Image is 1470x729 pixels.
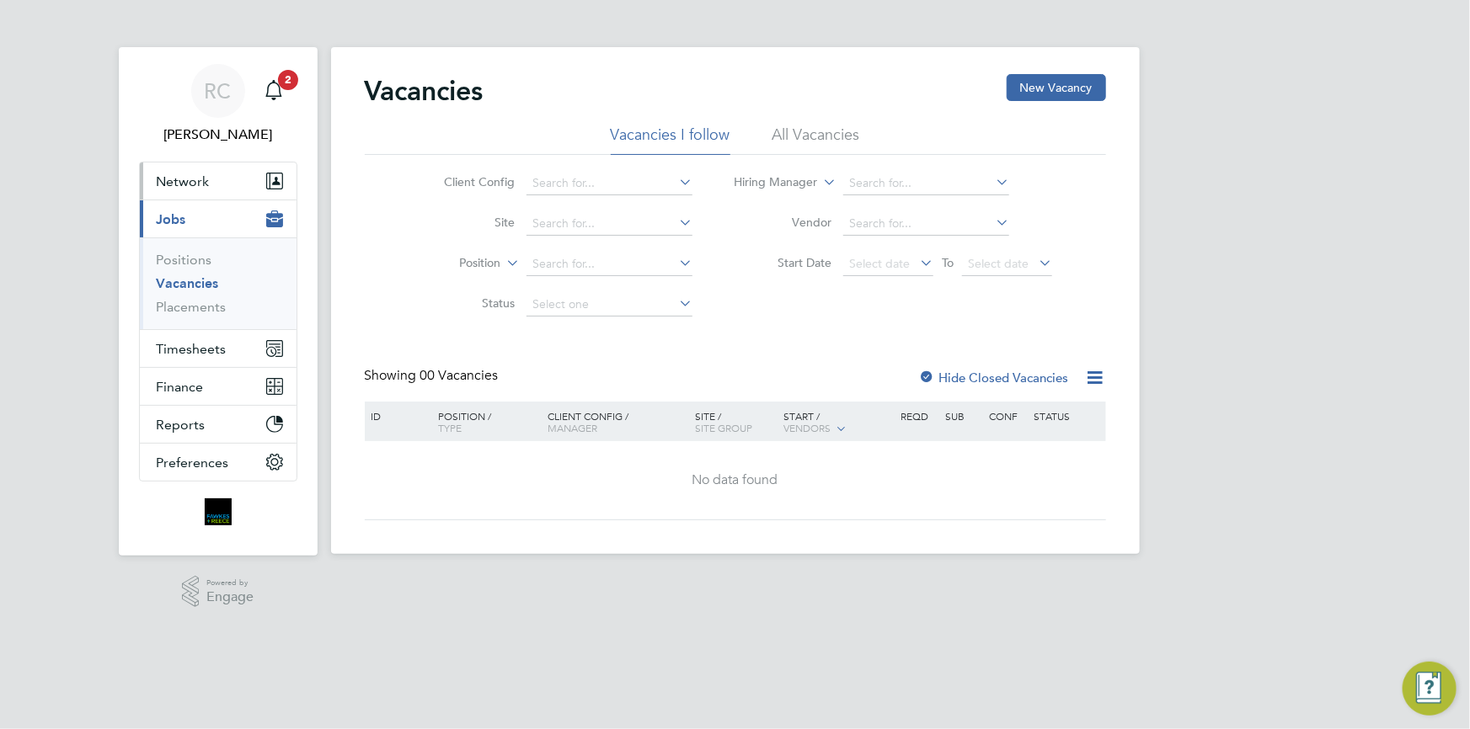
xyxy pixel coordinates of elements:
[438,421,462,434] span: Type
[611,125,730,155] li: Vacancies I follow
[783,421,831,434] span: Vendors
[843,172,1009,195] input: Search for...
[140,237,297,329] div: Jobs
[365,367,502,385] div: Showing
[140,330,297,367] button: Timesheets
[139,64,297,145] a: RC[PERSON_NAME]
[735,215,831,230] label: Vendor
[205,80,232,102] span: RC
[772,125,860,155] li: All Vacancies
[367,402,426,430] div: ID
[1029,402,1103,430] div: Status
[418,295,515,311] label: Status
[157,379,204,395] span: Finance
[548,421,597,434] span: Manager
[1007,74,1106,101] button: New Vacancy
[941,402,985,430] div: Sub
[527,212,692,236] input: Search for...
[157,252,212,268] a: Positions
[425,402,543,442] div: Position /
[140,444,297,481] button: Preferences
[139,125,297,145] span: Robyn Clarke
[779,402,897,444] div: Start /
[157,173,210,189] span: Network
[140,200,297,237] button: Jobs
[527,172,692,195] input: Search for...
[206,576,254,590] span: Powered by
[691,402,779,442] div: Site /
[139,498,297,525] a: Go to home page
[968,256,1029,271] span: Select date
[257,64,291,118] a: 2
[937,252,959,274] span: To
[986,402,1029,430] div: Conf
[206,590,254,604] span: Engage
[182,576,254,608] a: Powered byEngage
[695,421,752,434] span: Site Group
[205,498,232,525] img: bromak-logo-retina.png
[367,471,1104,489] div: No data found
[140,162,297,200] button: Network
[140,406,297,443] button: Reports
[418,215,515,230] label: Site
[897,402,941,430] div: Reqd
[157,275,219,291] a: Vacancies
[1403,662,1457,716] button: Engage Resource Center
[543,402,691,442] div: Client Config /
[365,74,484,108] h2: Vacancies
[157,211,186,227] span: Jobs
[919,370,1069,386] label: Hide Closed Vacancies
[420,367,499,384] span: 00 Vacancies
[527,253,692,276] input: Search for...
[140,368,297,405] button: Finance
[404,255,500,272] label: Position
[849,256,910,271] span: Select date
[157,341,227,357] span: Timesheets
[119,47,318,556] nav: Main navigation
[278,70,298,90] span: 2
[157,299,227,315] a: Placements
[843,212,1009,236] input: Search for...
[157,455,229,471] span: Preferences
[720,174,817,191] label: Hiring Manager
[527,293,692,317] input: Select one
[157,417,206,433] span: Reports
[418,174,515,189] label: Client Config
[735,255,831,270] label: Start Date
